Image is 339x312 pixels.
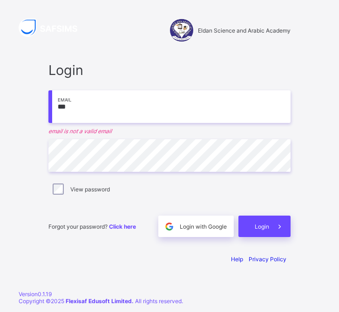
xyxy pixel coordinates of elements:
span: Copyright © 2025 All rights reserved. [19,298,183,305]
em: email is not a valid email [48,128,291,135]
span: Login with Google [180,223,227,230]
img: SAFSIMS Logo [19,19,88,37]
span: Login [48,62,291,78]
a: Help [231,256,243,263]
span: Eldan Science and Arabic Academy [198,27,291,34]
a: Privacy Policy [249,256,286,263]
img: google.396cfc9801f0270233282035f929180a.svg [164,221,175,232]
strong: Flexisaf Edusoft Limited. [66,298,134,305]
span: Login [255,223,269,230]
span: Forgot your password? [48,223,136,230]
span: Version 0.1.19 [19,291,320,298]
a: Click here [109,223,136,230]
label: View password [70,186,110,193]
